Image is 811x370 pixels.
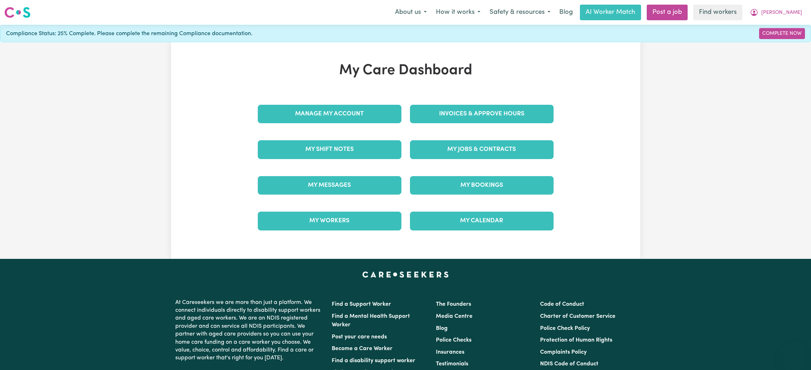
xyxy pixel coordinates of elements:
[410,212,554,230] a: My Calendar
[580,5,641,20] a: AI Worker Match
[410,105,554,123] a: Invoices & Approve Hours
[4,4,31,21] a: Careseekers logo
[258,176,401,195] a: My Messages
[759,28,805,39] a: Complete Now
[540,314,615,319] a: Charter of Customer Service
[647,5,688,20] a: Post a job
[436,314,473,319] a: Media Centre
[761,9,802,17] span: [PERSON_NAME]
[540,349,587,355] a: Complaints Policy
[436,326,448,331] a: Blog
[540,301,584,307] a: Code of Conduct
[540,361,598,367] a: NDIS Code of Conduct
[540,326,590,331] a: Police Check Policy
[6,29,252,38] span: Compliance Status: 25% Complete. Please complete the remaining Compliance documentation.
[362,272,449,277] a: Careseekers home page
[540,337,612,343] a: Protection of Human Rights
[436,301,471,307] a: The Founders
[332,314,410,328] a: Find a Mental Health Support Worker
[431,5,485,20] button: How it works
[258,105,401,123] a: Manage My Account
[332,358,415,364] a: Find a disability support worker
[693,5,742,20] a: Find workers
[175,296,323,365] p: At Careseekers we are more than just a platform. We connect individuals directly to disability su...
[258,212,401,230] a: My Workers
[390,5,431,20] button: About us
[436,349,464,355] a: Insurances
[783,342,805,364] iframe: Button to launch messaging window, conversation in progress
[332,334,387,340] a: Post your care needs
[485,5,555,20] button: Safety & resources
[4,6,31,19] img: Careseekers logo
[332,346,393,352] a: Become a Care Worker
[410,140,554,159] a: My Jobs & Contracts
[254,62,558,79] h1: My Care Dashboard
[410,176,554,195] a: My Bookings
[745,5,807,20] button: My Account
[436,337,471,343] a: Police Checks
[332,301,391,307] a: Find a Support Worker
[555,5,577,20] a: Blog
[258,140,401,159] a: My Shift Notes
[436,361,468,367] a: Testimonials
